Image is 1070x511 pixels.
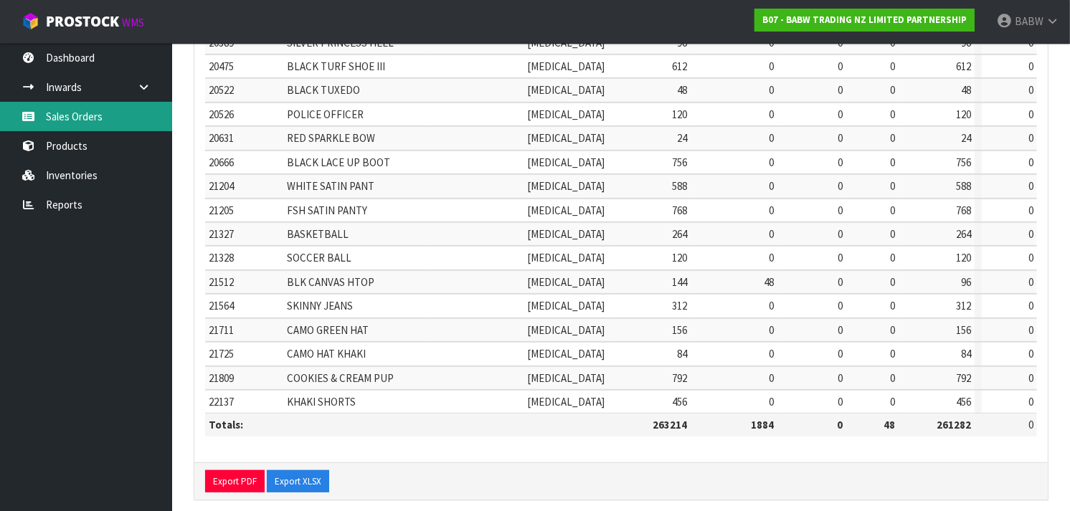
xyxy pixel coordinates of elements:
span: BASKETBALL [287,227,349,241]
span: 21809 [209,371,234,385]
span: 0 [890,59,895,73]
span: 96 [961,275,971,289]
span: 20666 [209,156,234,169]
span: [MEDICAL_DATA] [527,227,605,241]
span: 456 [672,395,687,409]
span: 0 [769,347,774,360]
span: 0 [890,371,895,385]
span: 24 [677,131,687,145]
span: 0 [890,275,895,289]
span: BLK CANVAS HTOP [287,275,374,289]
span: 0 [1028,156,1033,169]
span: 20526 [209,108,234,121]
span: 0 [1028,108,1033,121]
span: [MEDICAL_DATA] [527,131,605,145]
span: [MEDICAL_DATA] [527,371,605,385]
span: 0 [838,108,843,121]
span: 84 [677,347,687,360]
span: 84 [961,347,971,360]
span: 0 [1028,395,1033,409]
span: 0 [890,251,895,264]
span: 20522 [209,83,234,97]
span: 588 [672,179,687,193]
span: 0 [838,251,843,264]
span: [MEDICAL_DATA] [527,59,605,73]
span: 0 [1028,299,1033,312]
span: 612 [956,59,971,73]
span: 120 [956,251,971,264]
button: Export XLSX [267,470,329,493]
small: WMS [122,16,144,29]
span: 756 [956,156,971,169]
span: 768 [672,204,687,217]
span: [MEDICAL_DATA] [527,179,605,193]
span: WHITE SATIN PANT [287,179,374,193]
span: SKINNY JEANS [287,299,353,312]
span: 0 [769,395,774,409]
img: cube-alt.png [22,12,39,30]
span: RED SPARKLE BOW [287,131,375,145]
span: 264 [672,227,687,241]
span: 0 [890,347,895,360]
span: 0 [890,36,895,49]
span: 792 [672,371,687,385]
span: 0 [838,83,843,97]
span: 48 [961,83,971,97]
span: 48 [677,83,687,97]
strong: 1884 [751,418,774,431]
strong: 261282 [937,418,971,431]
span: 312 [672,299,687,312]
span: 0 [890,395,895,409]
span: 21205 [209,204,234,217]
span: 0 [769,204,774,217]
span: 0 [769,108,774,121]
span: SILVER PRINCESS HEEL [287,36,394,49]
strong: Totals: [209,418,243,431]
span: [MEDICAL_DATA] [527,275,605,289]
span: 21328 [209,251,234,264]
span: 0 [890,323,895,337]
span: 0 [838,323,843,337]
span: 0 [890,156,895,169]
span: 0 [1028,275,1033,289]
span: 96 [677,36,687,49]
span: FSH SATIN PANTY [287,204,367,217]
span: 156 [956,323,971,337]
span: 0 [769,323,774,337]
span: 21327 [209,227,234,241]
span: 0 [769,83,774,97]
span: 0 [838,371,843,385]
span: 0 [769,59,774,73]
span: 0 [838,275,843,289]
span: [MEDICAL_DATA] [527,395,605,409]
strong: 0 [837,418,843,431]
span: 48 [764,275,774,289]
span: POLICE OFFICER [287,108,364,121]
span: 0 [1028,347,1033,360]
span: BLACK LACE UP BOOT [287,156,390,169]
span: [MEDICAL_DATA] [527,204,605,217]
span: 96 [961,36,971,49]
span: 20631 [209,131,234,145]
span: KHAKI SHORTS [287,395,356,409]
span: 0 [890,131,895,145]
span: 0 [838,131,843,145]
span: 0 [838,299,843,312]
span: 0 [1028,179,1033,193]
span: 0 [838,59,843,73]
span: 0 [1028,227,1033,241]
span: 21512 [209,275,234,289]
span: BABW [1015,14,1043,28]
span: 0 [890,83,895,97]
span: CAMO GREEN HAT [287,323,369,337]
span: 0 [838,36,843,49]
span: 0 [1028,371,1033,385]
span: [MEDICAL_DATA] [527,347,605,360]
span: 0 [769,227,774,241]
span: [MEDICAL_DATA] [527,299,605,312]
span: BLACK TUXEDO [287,83,360,97]
span: 0 [769,156,774,169]
span: 20389 [209,36,234,49]
span: 0 [838,347,843,360]
span: 756 [672,156,687,169]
